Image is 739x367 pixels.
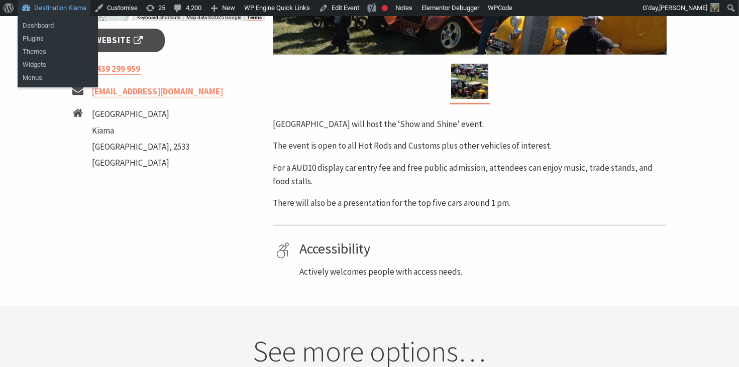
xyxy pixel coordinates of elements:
ul: Destination Kiama [18,42,98,87]
span: Website [94,34,143,47]
img: Hot Rod Run Kiama [451,64,488,99]
span: Map data ©2025 Google [186,15,241,20]
a: Dashboard [18,19,98,32]
li: [GEOGRAPHIC_DATA] [92,107,190,121]
li: [GEOGRAPHIC_DATA] [92,156,190,170]
h4: Accessibility [299,240,663,258]
a: Plugins [18,32,98,45]
a: Menus [18,71,98,84]
p: The event is open to all Hot Rods and Customs plus other vehicles of interest. [273,139,667,153]
a: Terms (opens in new tab) [247,15,262,21]
a: 0439 299 959 [92,63,141,75]
p: [GEOGRAPHIC_DATA] will host the ‘Show and Shine’ event. [273,117,667,131]
p: Actively welcomes people with access needs. [299,265,663,279]
a: Themes [18,45,98,58]
a: Website [72,29,165,52]
a: Widgets [18,58,98,71]
p: For a AUD10 display car entry fee and free public admission, attendees can enjoy music, trade sta... [273,161,667,188]
a: [EMAIL_ADDRESS][DOMAIN_NAME] [92,86,224,97]
div: Focus keyphrase not set [382,5,388,11]
span: [PERSON_NAME] [659,4,707,12]
ul: Destination Kiama [18,16,98,48]
button: Keyboard shortcuts [137,14,180,21]
li: [GEOGRAPHIC_DATA], 2533 [92,140,190,154]
li: Kiama [92,124,190,138]
p: There will also be a presentation for the top five cars around 1 pm. [273,196,667,210]
img: Theresa-Mullan-1-30x30.png [710,3,719,12]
